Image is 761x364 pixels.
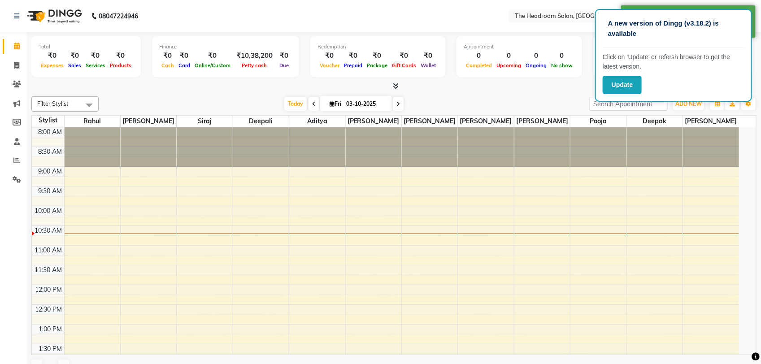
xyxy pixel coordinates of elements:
div: 10:00 AM [33,206,64,216]
span: Expenses [39,62,66,69]
div: 9:30 AM [37,186,64,196]
div: 10:30 AM [33,226,64,235]
span: Rahul [65,116,120,127]
img: logo [23,4,84,29]
span: No show [549,62,575,69]
span: Sales [66,62,83,69]
div: ₹0 [276,51,292,61]
span: Services [83,62,108,69]
div: ₹0 [317,51,342,61]
span: [PERSON_NAME] [683,116,739,127]
p: Click on ‘Update’ or refersh browser to get the latest version. [603,52,744,71]
b: 08047224946 [99,4,138,29]
div: 1:00 PM [37,325,64,334]
div: ₹0 [66,51,83,61]
span: Cash [159,62,176,69]
div: ₹0 [365,51,390,61]
span: [PERSON_NAME] [458,116,513,127]
span: [PERSON_NAME] [402,116,457,127]
div: 1:30 PM [37,344,64,354]
span: Products [108,62,134,69]
div: 11:00 AM [33,246,64,255]
div: 0 [494,51,523,61]
div: ₹10,38,200 [233,51,276,61]
span: ADD NEW [675,100,702,107]
p: A new version of Dingg (v3.18.2) is available [608,18,739,39]
span: Gift Cards [390,62,418,69]
span: Completed [464,62,494,69]
span: Petty cash [240,62,270,69]
span: Voucher [317,62,342,69]
span: Fri [327,100,344,107]
div: 9:00 AM [37,167,64,176]
span: Pooja [570,116,626,127]
div: Finance [159,43,292,51]
span: Siraj [177,116,232,127]
div: 0 [523,51,549,61]
input: 2025-10-03 [344,97,388,111]
div: Total [39,43,134,51]
span: [PERSON_NAME] [346,116,401,127]
span: Today [284,97,307,111]
span: Wallet [418,62,438,69]
div: 8:00 AM [37,127,64,137]
button: ADD NEW [673,98,704,110]
span: [PERSON_NAME] [514,116,570,127]
span: [PERSON_NAME] [121,116,176,127]
div: ₹0 [39,51,66,61]
input: Search Appointment [589,97,668,111]
div: ₹0 [176,51,192,61]
div: ₹0 [390,51,418,61]
div: 8:30 AM [37,147,64,156]
div: 11:30 AM [33,265,64,275]
span: Card [176,62,192,69]
span: Ongoing [523,62,549,69]
div: 0 [464,51,494,61]
span: Upcoming [494,62,523,69]
div: ₹0 [83,51,108,61]
div: Appointment [464,43,575,51]
span: Online/Custom [192,62,233,69]
button: Update [603,76,642,94]
span: Deepali [233,116,289,127]
span: Prepaid [342,62,365,69]
span: Due [277,62,291,69]
span: Aditya [289,116,345,127]
span: Package [365,62,390,69]
div: ₹0 [108,51,134,61]
div: Stylist [32,116,64,125]
div: Redemption [317,43,438,51]
span: Deepak [627,116,683,127]
div: ₹0 [342,51,365,61]
div: 12:30 PM [34,305,64,314]
div: ₹0 [418,51,438,61]
div: 0 [549,51,575,61]
span: Filter Stylist [37,100,69,107]
div: ₹0 [159,51,176,61]
div: 12:00 PM [34,285,64,295]
div: ₹0 [192,51,233,61]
